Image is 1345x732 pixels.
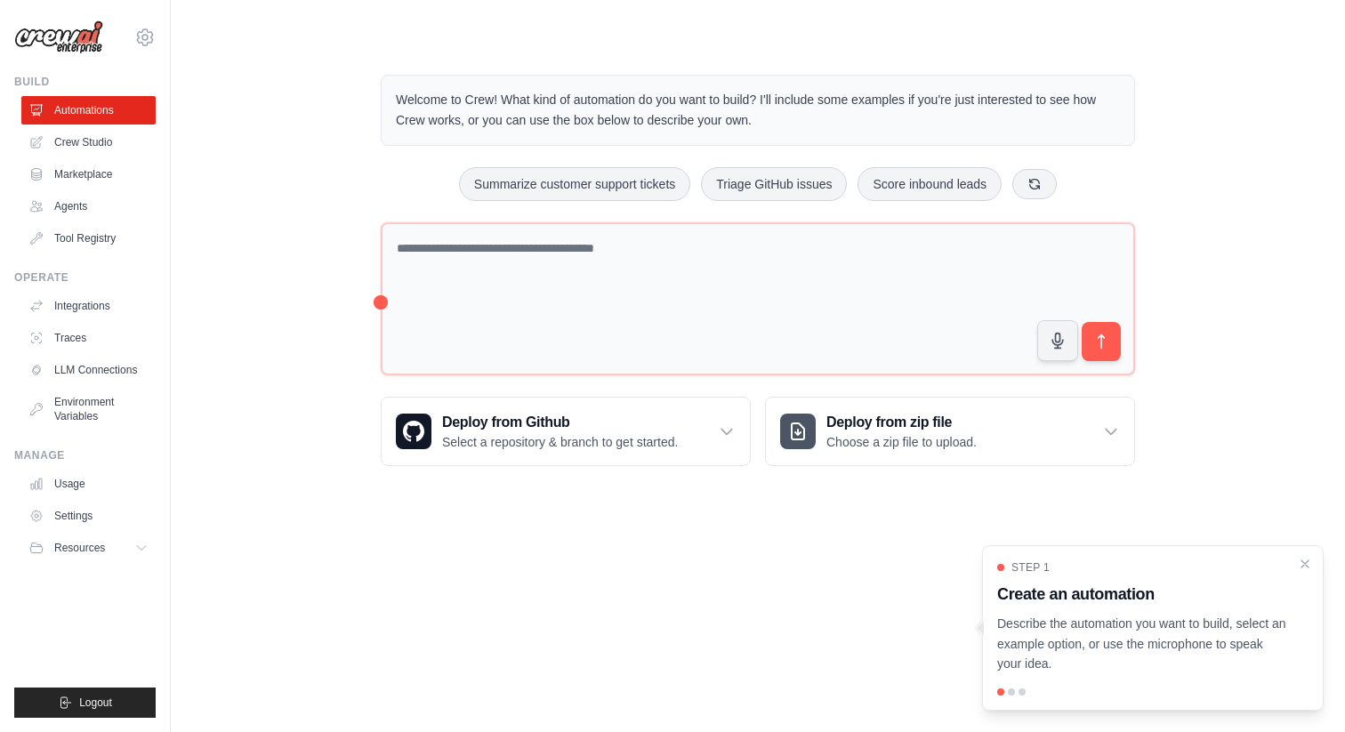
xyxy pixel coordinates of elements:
[21,356,156,384] a: LLM Connections
[826,412,977,433] h3: Deploy from zip file
[14,270,156,285] div: Operate
[826,433,977,451] p: Choose a zip file to upload.
[21,160,156,189] a: Marketplace
[21,388,156,430] a: Environment Variables
[21,192,156,221] a: Agents
[997,582,1287,607] h3: Create an automation
[21,534,156,562] button: Resources
[54,541,105,555] span: Resources
[21,502,156,530] a: Settings
[701,167,847,201] button: Triage GitHub issues
[14,75,156,89] div: Build
[21,224,156,253] a: Tool Registry
[1011,560,1050,575] span: Step 1
[21,324,156,352] a: Traces
[14,20,103,54] img: Logo
[1298,557,1312,571] button: Close walkthrough
[459,167,690,201] button: Summarize customer support tickets
[21,128,156,157] a: Crew Studio
[858,167,1002,201] button: Score inbound leads
[21,96,156,125] a: Automations
[14,688,156,718] button: Logout
[21,292,156,320] a: Integrations
[14,448,156,463] div: Manage
[1256,647,1345,732] iframe: Chat Widget
[79,696,112,710] span: Logout
[21,470,156,498] a: Usage
[442,433,678,451] p: Select a repository & branch to get started.
[997,614,1287,674] p: Describe the automation you want to build, select an example option, or use the microphone to spe...
[396,90,1120,131] p: Welcome to Crew! What kind of automation do you want to build? I'll include some examples if you'...
[442,412,678,433] h3: Deploy from Github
